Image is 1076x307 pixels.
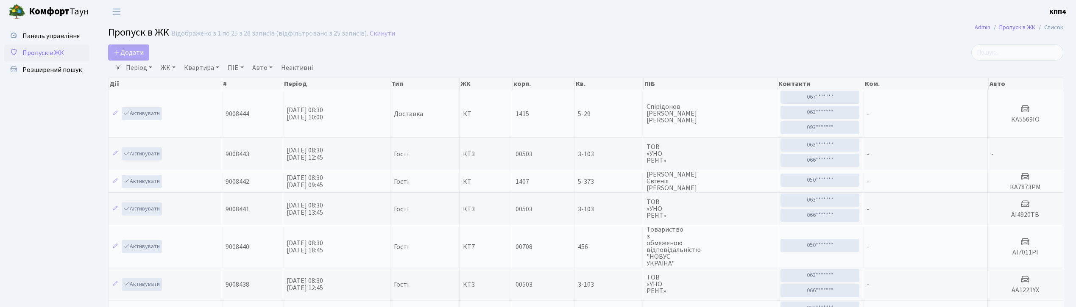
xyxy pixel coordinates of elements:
[647,171,773,191] span: [PERSON_NAME] Євгенія [PERSON_NAME]
[867,149,869,159] span: -
[287,146,323,162] span: [DATE] 08:30 [DATE] 12:45
[287,276,323,293] span: [DATE] 08:30 [DATE] 12:45
[114,48,144,57] span: Додати
[106,5,127,19] button: Переключити навігацію
[226,280,249,289] span: 9008438
[394,281,409,288] span: Гості
[644,78,778,90] th: ПІБ
[109,78,222,90] th: Дії
[370,30,395,38] a: Скинути
[4,28,89,44] a: Панель управління
[513,78,574,90] th: корп.
[867,205,869,214] span: -
[226,242,249,252] span: 9008440
[226,149,249,159] span: 9008443
[287,105,323,122] span: [DATE] 08:30 [DATE] 10:00
[283,78,390,90] th: Період
[463,281,509,288] span: КТ3
[867,109,869,119] span: -
[778,78,864,90] th: Контакти
[1035,23,1063,32] li: Список
[991,286,1059,294] h5: АА1221YX
[516,242,532,252] span: 00708
[991,249,1059,257] h5: АІ7011РІ
[463,206,509,213] span: КТ3
[249,61,276,75] a: Авто
[516,177,529,186] span: 1407
[123,61,156,75] a: Період
[394,206,409,213] span: Гості
[647,144,773,164] span: ТОВ «УНО РЕНТ»
[463,111,509,117] span: КТ
[122,147,162,160] a: Активувати
[999,23,1035,32] a: Пропуск в ЖК
[8,3,25,20] img: logo.png
[122,107,162,120] a: Активувати
[394,151,409,158] span: Гості
[390,78,460,90] th: Тип
[22,48,64,58] span: Пропуск в ЖК
[578,243,639,250] span: 456
[578,178,639,185] span: 5-373
[991,149,994,159] span: -
[4,61,89,78] a: Розширений пошук
[989,78,1064,90] th: Авто
[867,177,869,186] span: -
[516,109,529,119] span: 1415
[122,175,162,188] a: Активувати
[460,78,513,90] th: ЖК
[394,178,409,185] span: Гості
[22,31,80,41] span: Панель управління
[962,19,1076,36] nav: breadcrumb
[22,65,82,75] span: Розширений пошук
[647,226,773,267] span: Товариство з обмеженою відповідальністю "НОВУС УКРАЇНА"
[4,44,89,61] a: Пропуск в ЖК
[226,205,249,214] span: 9008441
[394,243,409,250] span: Гості
[29,5,70,18] b: Комфорт
[29,5,89,19] span: Таун
[867,280,869,289] span: -
[516,205,532,214] span: 00503
[394,111,423,117] span: Доставка
[463,151,509,158] span: КТ3
[222,78,283,90] th: #
[122,278,162,291] a: Активувати
[647,103,773,124] span: Спірідонов [PERSON_NAME] [PERSON_NAME]
[975,23,990,32] a: Admin
[108,25,169,40] span: Пропуск в ЖК
[991,116,1059,124] h5: КА5569ІО
[991,211,1059,219] h5: АI4920TB
[1049,7,1066,17] a: КПП4
[867,242,869,252] span: -
[575,78,644,90] th: Кв.
[108,44,149,61] a: Додати
[278,61,316,75] a: Неактивні
[171,30,368,38] div: Відображено з 1 по 25 з 26 записів (відфільтровано з 25 записів).
[971,44,1063,61] input: Пошук...
[864,78,989,90] th: Ком.
[122,202,162,216] a: Активувати
[516,280,532,289] span: 00503
[647,199,773,219] span: ТОВ «УНО РЕНТ»
[287,173,323,190] span: [DATE] 08:30 [DATE] 09:45
[991,183,1059,191] h5: КА7873РМ
[578,151,639,158] span: 3-103
[287,201,323,217] span: [DATE] 08:30 [DATE] 13:45
[122,240,162,253] a: Активувати
[578,206,639,213] span: 3-103
[516,149,532,159] span: 00503
[226,177,249,186] span: 9008442
[181,61,223,75] a: Квартира
[226,109,249,119] span: 9008444
[463,178,509,185] span: КТ
[287,238,323,255] span: [DATE] 08:30 [DATE] 18:45
[578,281,639,288] span: 3-103
[647,274,773,294] span: ТОВ «УНО РЕНТ»
[224,61,247,75] a: ПІБ
[578,111,639,117] span: 5-29
[463,243,509,250] span: КТ7
[157,61,179,75] a: ЖК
